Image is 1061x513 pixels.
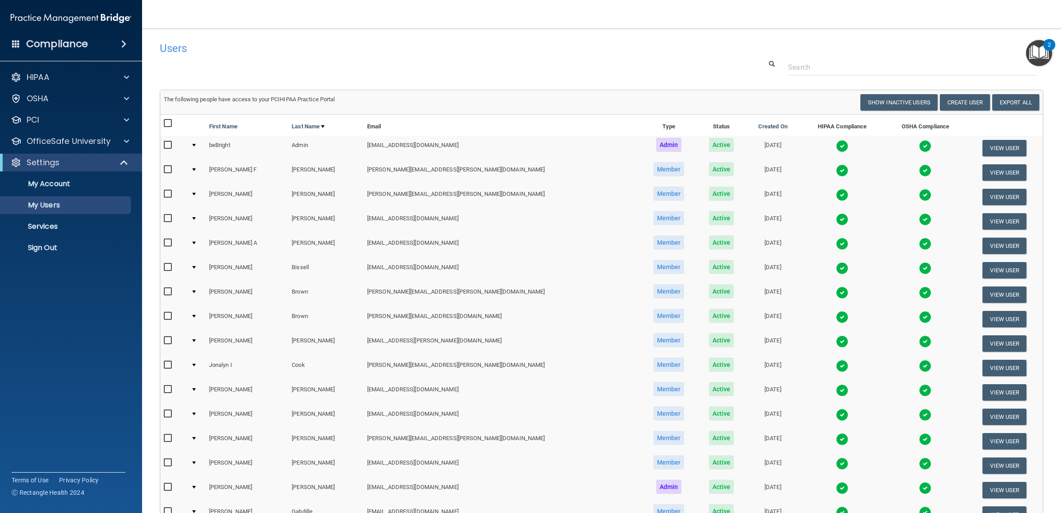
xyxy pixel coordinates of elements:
td: Brown [288,307,364,331]
td: [PERSON_NAME] [288,331,364,356]
button: Show Inactive Users [860,94,938,111]
img: tick.e7d51cea.svg [919,482,931,494]
td: [DATE] [745,307,800,331]
td: [DATE] [745,209,800,234]
td: [DATE] [745,258,800,282]
td: [EMAIL_ADDRESS][DOMAIN_NAME] [364,453,641,478]
span: Member [653,309,685,323]
span: Member [653,162,685,176]
img: tick.e7d51cea.svg [919,262,931,274]
td: [EMAIL_ADDRESS][DOMAIN_NAME] [364,405,641,429]
td: Admin [288,136,364,160]
span: Member [653,431,685,445]
img: tick.e7d51cea.svg [919,286,931,299]
span: Active [709,162,734,176]
td: [EMAIL_ADDRESS][DOMAIN_NAME] [364,380,641,405]
span: Member [653,260,685,274]
a: Created On [758,121,788,132]
td: [DATE] [745,136,800,160]
h4: Compliance [26,38,88,50]
td: [PERSON_NAME] [288,185,364,209]
td: [PERSON_NAME][EMAIL_ADDRESS][PERSON_NAME][DOMAIN_NAME] [364,356,641,380]
button: View User [982,384,1026,401]
img: tick.e7d51cea.svg [836,360,848,372]
button: View User [982,213,1026,230]
td: [PERSON_NAME][EMAIL_ADDRESS][DOMAIN_NAME] [364,307,641,331]
td: [DATE] [745,478,800,502]
td: [PERSON_NAME] [206,258,288,282]
td: [EMAIL_ADDRESS][DOMAIN_NAME] [364,234,641,258]
td: [PERSON_NAME] [206,282,288,307]
td: [PERSON_NAME] [288,405,364,429]
p: PCI [27,115,39,125]
img: tick.e7d51cea.svg [836,286,848,299]
td: [DATE] [745,356,800,380]
span: The following people have access to your PCIHIPAA Practice Portal [164,96,335,103]
p: Settings [27,157,59,168]
td: [DATE] [745,429,800,453]
img: tick.e7d51cea.svg [919,384,931,397]
span: Active [709,406,734,421]
a: Privacy Policy [59,476,99,485]
td: [DATE] [745,234,800,258]
td: Jonalyn I [206,356,288,380]
span: Member [653,211,685,225]
img: tick.e7d51cea.svg [836,164,848,177]
img: tick.e7d51cea.svg [919,335,931,348]
td: [PERSON_NAME] A [206,234,288,258]
td: Cook [288,356,364,380]
td: [EMAIL_ADDRESS][PERSON_NAME][DOMAIN_NAME] [364,331,641,356]
span: Member [653,235,685,250]
img: tick.e7d51cea.svg [919,433,931,445]
img: tick.e7d51cea.svg [836,311,848,323]
td: [PERSON_NAME] [288,234,364,258]
img: tick.e7d51cea.svg [919,360,931,372]
img: PMB logo [11,9,131,27]
img: tick.e7d51cea.svg [919,189,931,201]
td: [PERSON_NAME] [206,478,288,502]
td: [EMAIL_ADDRESS][DOMAIN_NAME] [364,136,641,160]
a: Settings [11,157,129,168]
img: tick.e7d51cea.svg [836,140,848,152]
td: [PERSON_NAME][EMAIL_ADDRESS][PERSON_NAME][DOMAIN_NAME] [364,429,641,453]
span: Active [709,431,734,445]
span: Active [709,235,734,250]
button: View User [982,311,1026,327]
td: [DATE] [745,453,800,478]
img: tick.e7d51cea.svg [919,409,931,421]
button: View User [982,409,1026,425]
span: Active [709,138,734,152]
p: Services [6,222,127,231]
button: View User [982,360,1026,376]
th: OSHA Compliance [884,115,966,136]
img: tick.e7d51cea.svg [919,164,931,177]
span: Admin [656,138,682,152]
td: [EMAIL_ADDRESS][DOMAIN_NAME] [364,478,641,502]
span: Active [709,211,734,225]
a: OfficeSafe University [11,136,129,147]
img: tick.e7d51cea.svg [836,482,848,494]
img: tick.e7d51cea.svg [836,189,848,201]
a: OSHA [11,93,129,104]
img: tick.e7d51cea.svg [836,433,848,445]
td: [PERSON_NAME] [206,185,288,209]
span: Member [653,333,685,347]
td: [DATE] [745,380,800,405]
button: View User [982,335,1026,352]
span: Member [653,382,685,396]
td: Brown [288,282,364,307]
td: [PERSON_NAME] [206,405,288,429]
p: My Account [6,179,127,188]
th: HIPAA Compliance [800,115,884,136]
td: [EMAIL_ADDRESS][DOMAIN_NAME] [364,258,641,282]
td: [EMAIL_ADDRESS][DOMAIN_NAME] [364,209,641,234]
span: Member [653,284,685,298]
td: [PERSON_NAME] [288,429,364,453]
span: Member [653,455,685,469]
span: Active [709,455,734,469]
h4: Users [160,43,669,54]
button: View User [982,164,1026,181]
span: Member [653,406,685,421]
a: Export All [992,94,1039,111]
span: Active [709,480,734,494]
